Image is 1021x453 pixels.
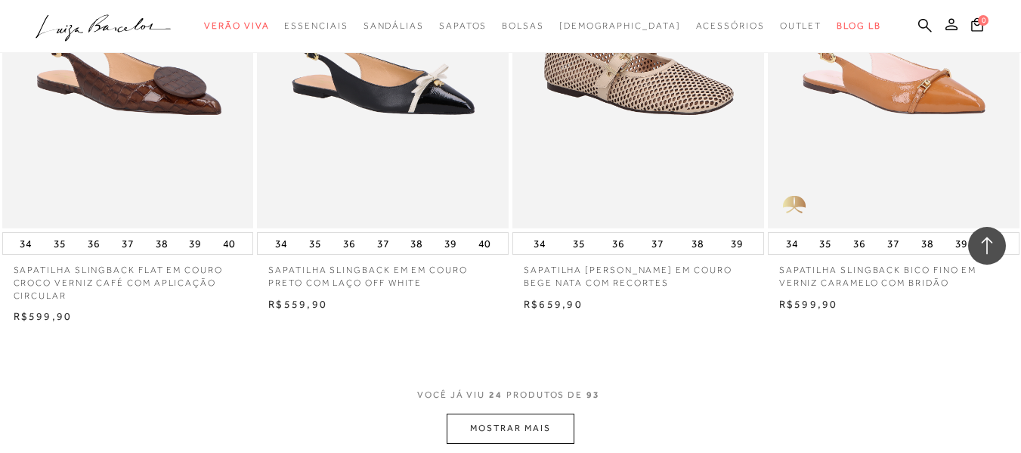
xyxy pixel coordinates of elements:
[951,233,972,254] button: 39
[204,12,269,40] a: categoryNavScreenReaderText
[768,255,1019,290] a: SAPATILHA SLINGBACK BICO FINO EM VERNIZ CARAMELO COM BRIDÃO
[83,233,104,254] button: 36
[2,255,254,302] a: SAPATILHA SLINGBACK FLAT EM COURO CROCO VERNIZ CAFÉ COM APLICAÇÃO CIRCULAR
[780,20,822,31] span: Outlet
[726,233,747,254] button: 39
[271,233,292,254] button: 34
[815,233,836,254] button: 35
[768,183,821,228] img: golden_caliandra_v6.png
[417,389,604,400] span: VOCÊ JÁ VIU PRODUTOS DE
[780,12,822,40] a: categoryNavScreenReaderText
[524,298,583,310] span: R$659,90
[559,20,681,31] span: [DEMOGRAPHIC_DATA]
[439,12,487,40] a: categoryNavScreenReaderText
[447,414,574,443] button: MOSTRAR MAIS
[502,20,544,31] span: Bolsas
[647,233,668,254] button: 37
[696,20,765,31] span: Acessórios
[967,17,988,37] button: 0
[586,389,600,400] span: 93
[474,233,495,254] button: 40
[489,389,503,400] span: 24
[151,233,172,254] button: 38
[339,233,360,254] button: 36
[49,233,70,254] button: 35
[117,233,138,254] button: 37
[284,12,348,40] a: categoryNavScreenReaderText
[781,233,803,254] button: 34
[917,233,938,254] button: 38
[440,233,461,254] button: 39
[779,298,838,310] span: R$599,90
[568,233,589,254] button: 35
[512,255,764,290] a: SAPATILHA [PERSON_NAME] EM COURO BEGE NATA COM RECORTES
[218,233,240,254] button: 40
[502,12,544,40] a: categoryNavScreenReaderText
[204,20,269,31] span: Verão Viva
[559,12,681,40] a: noSubCategoriesText
[837,12,880,40] a: BLOG LB
[696,12,765,40] a: categoryNavScreenReaderText
[305,233,326,254] button: 35
[406,233,427,254] button: 38
[978,15,989,26] span: 0
[15,233,36,254] button: 34
[284,20,348,31] span: Essenciais
[373,233,394,254] button: 37
[439,20,487,31] span: Sapatos
[257,255,509,290] a: SAPATILHA SLINGBACK EM EM COURO PRETO COM LAÇO OFF WHITE
[608,233,629,254] button: 36
[184,233,206,254] button: 39
[883,233,904,254] button: 37
[364,12,424,40] a: categoryNavScreenReaderText
[687,233,708,254] button: 38
[529,233,550,254] button: 34
[14,310,73,322] span: R$599,90
[837,20,880,31] span: BLOG LB
[849,233,870,254] button: 36
[364,20,424,31] span: Sandálias
[268,298,327,310] span: R$559,90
